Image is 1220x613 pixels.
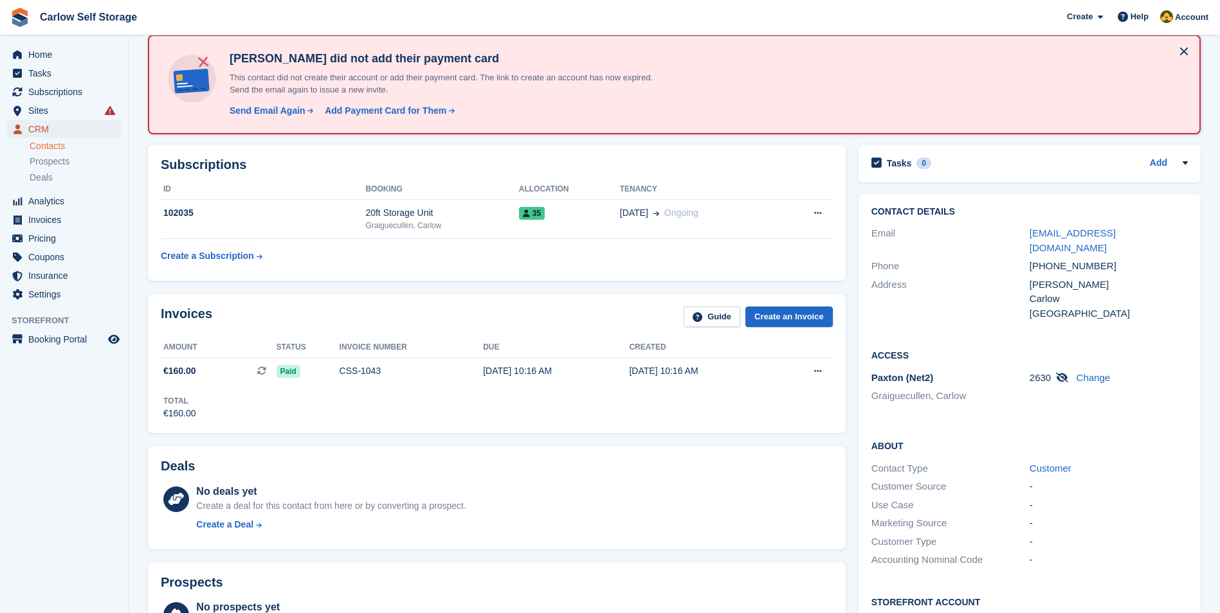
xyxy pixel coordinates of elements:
[6,64,122,82] a: menu
[871,348,1188,361] h2: Access
[6,120,122,138] a: menu
[1030,516,1188,531] div: -
[28,229,105,247] span: Pricing
[6,229,122,247] a: menu
[161,337,277,358] th: Amount
[483,337,629,358] th: Due
[6,211,122,229] a: menu
[6,83,122,101] a: menu
[161,206,365,220] div: 102035
[519,179,620,200] th: Allocation
[28,192,105,210] span: Analytics
[161,575,223,590] h2: Prospects
[105,105,115,116] i: Smart entry sync failures have occurred
[28,285,105,303] span: Settings
[1131,10,1149,23] span: Help
[28,211,105,229] span: Invoices
[629,337,775,358] th: Created
[161,179,365,200] th: ID
[871,259,1030,274] div: Phone
[871,516,1030,531] div: Marketing Source
[28,83,105,101] span: Subscriptions
[340,337,484,358] th: Invoice number
[871,461,1030,476] div: Contact Type
[365,220,518,231] div: Graiguecullen, Carlow
[30,155,122,168] a: Prospects
[1030,479,1188,494] div: -
[629,364,775,378] div: [DATE] 10:16 AM
[161,157,833,172] h2: Subscriptions
[196,518,466,531] a: Create a Deal
[871,389,1030,404] li: Graiguecullen, Carlow
[1150,156,1167,171] a: Add
[10,8,30,27] img: stora-icon-8386f47178a22dfd0bd8f6a31ec36ba5ce8667c1dd55bd0f319d3a0aa187defe.svg
[745,306,833,328] a: Create an Invoice
[30,140,122,152] a: Contacts
[28,248,105,266] span: Coupons
[1067,10,1093,23] span: Create
[871,207,1188,217] h2: Contact Details
[196,518,253,531] div: Create a Deal
[887,157,912,169] h2: Tasks
[163,407,196,420] div: €160.00
[6,285,122,303] a: menu
[224,51,675,66] h4: [PERSON_NAME] did not add their payment card
[6,330,122,348] a: menu
[1030,498,1188,513] div: -
[871,278,1030,321] div: Address
[871,439,1188,452] h2: About
[365,206,518,220] div: 20ft Storage Unit
[871,226,1030,255] div: Email
[340,364,484,378] div: CSS-1043
[320,104,456,118] a: Add Payment Card for Them
[871,479,1030,494] div: Customer Source
[161,306,212,328] h2: Invoices
[161,459,195,474] h2: Deals
[224,71,675,96] p: This contact did not create their account or add their payment card. The link to create an accoun...
[28,120,105,138] span: CRM
[6,267,122,285] a: menu
[28,330,105,348] span: Booking Portal
[28,46,105,64] span: Home
[161,244,262,268] a: Create a Subscription
[1030,553,1188,567] div: -
[106,332,122,347] a: Preview store
[871,498,1030,513] div: Use Case
[871,372,934,383] span: Paxton (Net2)
[365,179,518,200] th: Booking
[30,171,122,184] a: Deals
[1030,463,1071,474] a: Customer
[196,499,466,513] div: Create a deal for this contact from here or by converting a prospect.
[6,102,122,120] a: menu
[1030,535,1188,549] div: -
[6,248,122,266] a: menu
[28,267,105,285] span: Insurance
[163,395,196,407] div: Total
[163,364,196,378] span: €160.00
[230,104,305,118] div: Send Email Again
[325,104,446,118] div: Add Payment Card for Them
[277,337,340,358] th: Status
[28,64,105,82] span: Tasks
[1030,372,1051,383] span: 2630
[196,484,466,499] div: No deals yet
[483,364,629,378] div: [DATE] 10:16 AM
[871,535,1030,549] div: Customer Type
[916,157,931,169] div: 0
[620,206,648,220] span: [DATE]
[1030,259,1188,274] div: [PHONE_NUMBER]
[1030,227,1116,253] a: [EMAIL_ADDRESS][DOMAIN_NAME]
[277,365,300,378] span: Paid
[30,155,69,168] span: Prospects
[664,208,698,218] span: Ongoing
[6,46,122,64] a: menu
[6,192,122,210] a: menu
[1030,306,1188,321] div: [GEOGRAPHIC_DATA]
[1030,278,1188,292] div: [PERSON_NAME]
[519,207,545,220] span: 35
[620,179,778,200] th: Tenancy
[12,314,128,327] span: Storefront
[28,102,105,120] span: Sites
[35,6,142,28] a: Carlow Self Storage
[871,595,1188,608] h2: Storefront Account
